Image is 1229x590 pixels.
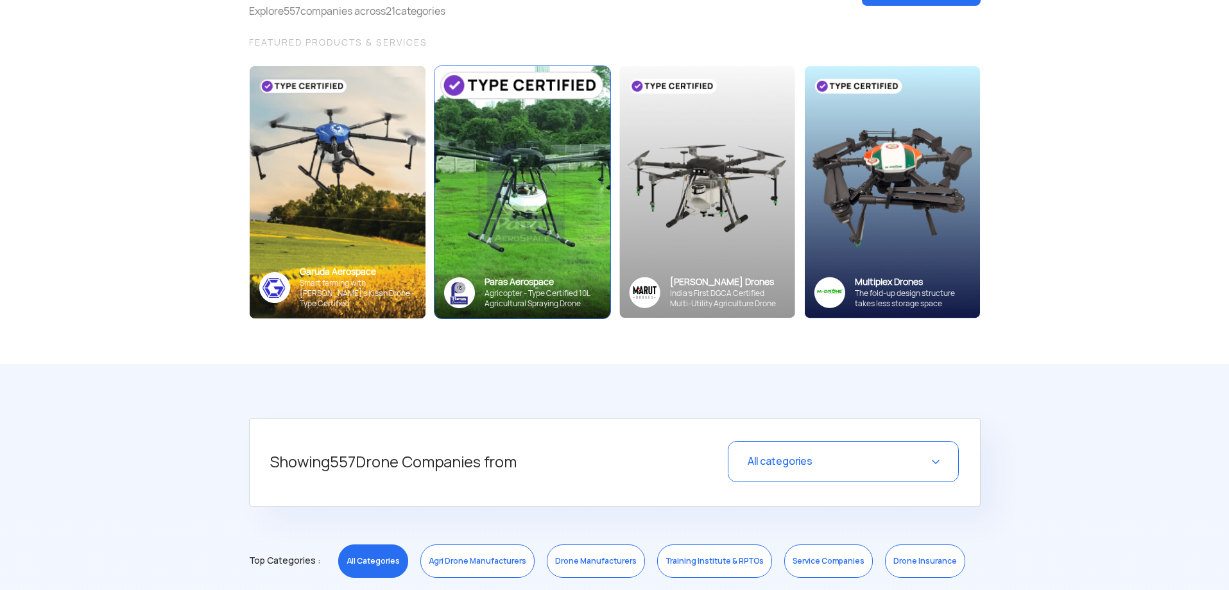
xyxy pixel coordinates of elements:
[657,544,772,578] a: Training Institute & RPTOs
[485,288,601,309] div: Agricopter - Type Certified 10L Agricultural Spraying Drone
[855,276,970,288] div: Multiplex Drones
[420,544,535,578] a: Agri Drone Manufacturers
[670,288,786,309] div: India’s First DGCA Certified Multi-Utility Agriculture Drone
[814,277,845,308] img: ic_multiplex_sky.png
[784,544,873,578] a: Service Companies
[249,35,981,50] div: FEATURED PRODUCTS & SERVICES
[338,544,408,578] a: All Categories
[547,544,645,578] a: Drone Manufacturers
[249,4,479,19] div: Explore companies across categories
[670,276,786,288] div: [PERSON_NAME] Drones
[885,544,965,578] a: Drone Insurance
[855,288,970,309] div: The fold-up design structure takes less storage space
[444,277,475,308] img: paras-logo-banner.png
[249,550,320,571] span: Top Categories :
[425,53,619,331] img: paras-card.png
[300,266,416,278] div: Garuda Aerospace
[330,452,356,472] span: 557
[619,66,795,318] img: bg_marut_sky.png
[270,441,649,483] h5: Showing Drone Companies from
[629,277,660,308] img: Group%2036313.png
[748,455,812,468] span: All categories
[284,4,300,18] span: 557
[485,276,601,288] div: Paras Aerospace
[804,66,980,318] img: bg_multiplex_sky.png
[300,278,416,309] div: Smart farming with [PERSON_NAME]’s Kisan Drone - Type Certified
[386,4,395,18] span: 21
[250,66,425,318] img: bg_garuda_sky.png
[259,272,290,303] img: ic_garuda_sky.png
